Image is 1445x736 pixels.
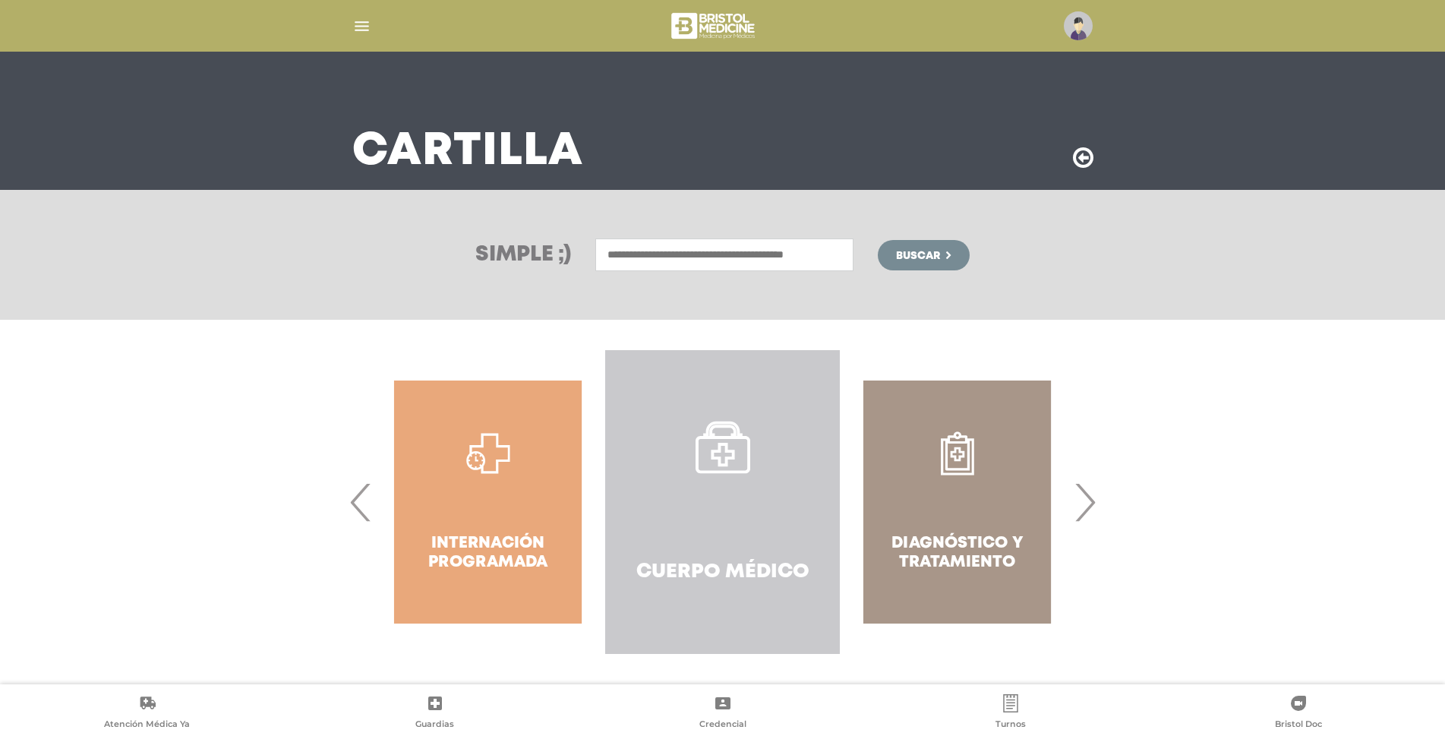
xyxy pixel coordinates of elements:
span: Buscar [896,251,940,261]
a: Turnos [866,694,1154,733]
button: Buscar [878,240,969,270]
span: Previous [346,461,376,543]
span: Bristol Doc [1275,719,1322,732]
span: Atención Médica Ya [104,719,190,732]
a: Bristol Doc [1154,694,1442,733]
span: Credencial [699,719,746,732]
a: Atención Médica Ya [3,694,291,733]
span: Guardias [415,719,454,732]
span: Next [1070,461,1100,543]
h3: Cartilla [352,132,583,172]
img: profile-placeholder.svg [1064,11,1093,40]
h3: Simple ;) [475,245,571,266]
a: Cuerpo Médico [605,350,840,654]
a: Credencial [579,694,866,733]
a: Guardias [291,694,579,733]
img: Cober_menu-lines-white.svg [352,17,371,36]
h4: Cuerpo Médico [636,561,809,584]
img: bristol-medicine-blanco.png [669,8,759,44]
span: Turnos [995,719,1026,732]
